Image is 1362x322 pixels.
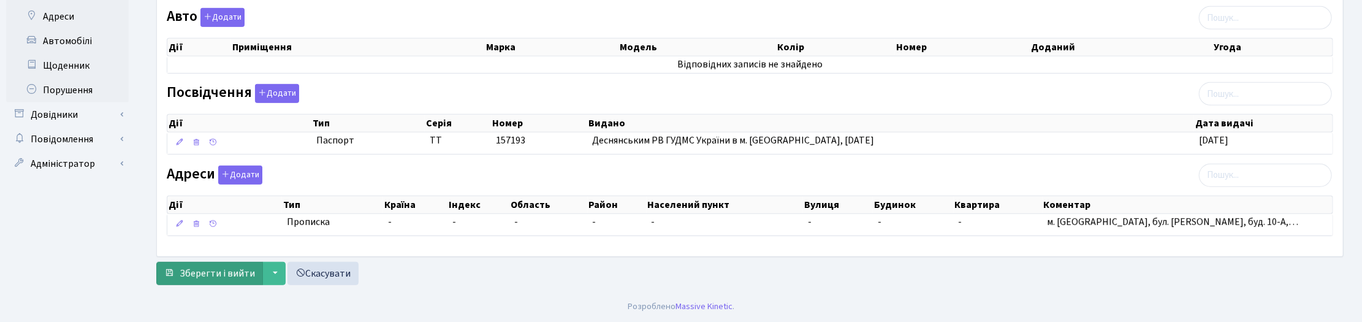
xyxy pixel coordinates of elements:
th: Серія [425,115,491,132]
th: Індекс [447,196,509,213]
th: Приміщення [231,39,485,56]
th: Район [588,196,647,213]
th: Марка [485,39,619,56]
input: Пошук... [1199,82,1332,105]
th: Населений пункт [647,196,803,213]
th: Країна [383,196,447,213]
span: Деснянським РВ ГУДМС України в м. [GEOGRAPHIC_DATA], [DATE] [592,134,874,147]
div: Розроблено . [628,300,734,313]
span: Прописка [287,215,330,229]
th: Номер [895,39,1030,56]
th: Вулиця [803,196,873,213]
th: Колір [776,39,894,56]
th: Тип [282,196,384,213]
span: - [652,215,655,229]
input: Пошук... [1199,6,1332,29]
a: Скасувати [287,262,359,285]
th: Доданий [1030,39,1213,56]
a: Довідники [6,102,129,127]
span: - [452,215,456,229]
label: Авто [167,8,245,27]
span: - [388,215,443,229]
input: Пошук... [1199,164,1332,187]
th: Дії [167,115,311,132]
th: Угода [1213,39,1333,56]
th: Дії [167,196,282,213]
th: Квартира [954,196,1043,213]
a: Адміністратор [6,151,129,176]
button: Зберегти і вийти [156,262,263,285]
span: - [808,215,812,229]
th: Будинок [873,196,954,213]
a: Додати [252,82,299,104]
span: - [593,215,596,229]
a: Щоденник [6,53,129,78]
a: Додати [215,163,262,185]
span: - [878,215,881,229]
span: Зберегти і вийти [180,267,255,280]
span: м. [GEOGRAPHIC_DATA], бул. [PERSON_NAME], буд. 10-А,… [1048,215,1299,229]
th: Тип [311,115,425,132]
th: Дії [167,39,231,56]
th: Дата видачі [1194,115,1333,132]
span: Паспорт [316,134,420,148]
a: Порушення [6,78,129,102]
a: Автомобілі [6,29,129,53]
span: 157193 [496,134,526,147]
a: Повідомлення [6,127,129,151]
a: Massive Kinetic [675,300,732,313]
th: Видано [587,115,1194,132]
button: Посвідчення [255,84,299,103]
a: Додати [197,6,245,28]
span: - [959,215,962,229]
label: Посвідчення [167,84,299,103]
label: Адреси [167,166,262,185]
th: Модель [618,39,776,56]
a: Адреси [6,4,129,29]
span: - [514,215,518,229]
th: Область [509,196,587,213]
button: Авто [200,8,245,27]
th: Номер [492,115,588,132]
th: Коментар [1043,196,1333,213]
td: Відповідних записів не знайдено [167,56,1333,73]
span: ТТ [430,134,442,147]
span: [DATE] [1199,134,1228,147]
button: Адреси [218,166,262,185]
